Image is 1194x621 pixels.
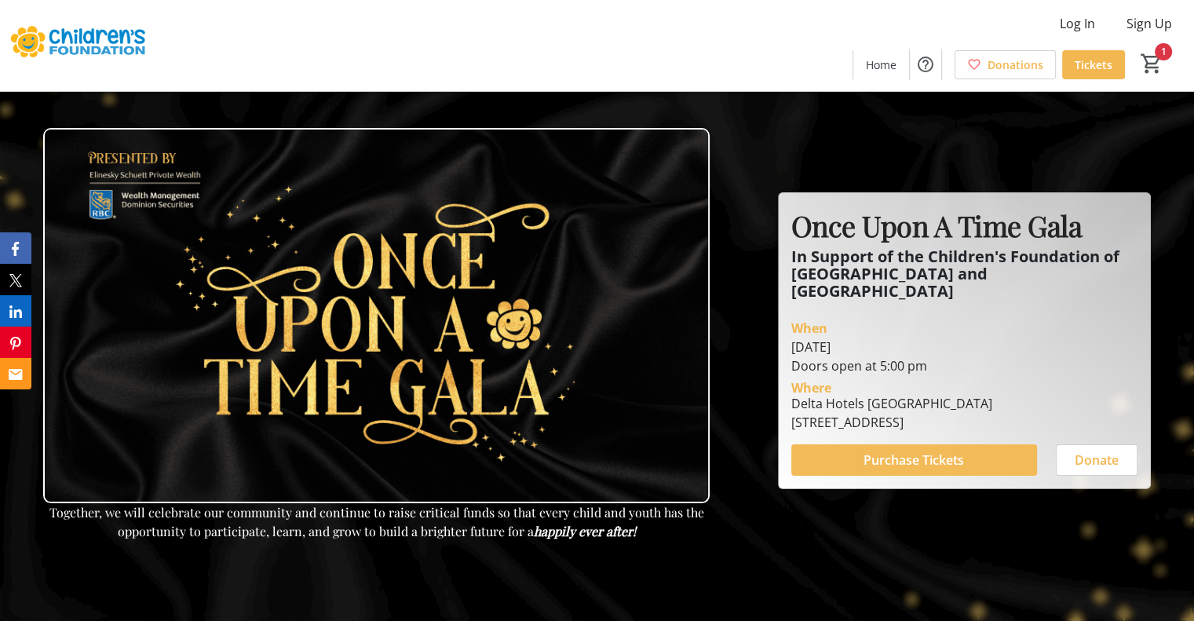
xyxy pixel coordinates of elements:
[9,6,149,85] img: The Children's Foundation of Guelph and Wellington's Logo
[910,49,941,80] button: Help
[791,394,992,413] div: Delta Hotels [GEOGRAPHIC_DATA]
[866,57,896,73] span: Home
[791,444,1037,476] button: Purchase Tickets
[791,206,1083,244] span: Once Upon A Time Gala
[853,50,909,79] a: Home
[1056,444,1137,476] button: Donate
[534,523,636,539] em: happily ever after!
[791,248,1137,300] p: In Support of the Children's Foundation of [GEOGRAPHIC_DATA] and [GEOGRAPHIC_DATA]
[988,57,1043,73] span: Donations
[864,451,964,469] span: Purchase Tickets
[1047,11,1108,36] button: Log In
[791,338,1137,375] div: [DATE] Doors open at 5:00 pm
[791,319,827,338] div: When
[1060,14,1095,33] span: Log In
[791,382,831,394] div: Where
[1062,50,1125,79] a: Tickets
[1137,49,1166,78] button: Cart
[43,128,710,503] img: Campaign CTA Media Photo
[791,413,992,432] div: [STREET_ADDRESS]
[1126,14,1172,33] span: Sign Up
[1075,451,1119,469] span: Donate
[955,50,1056,79] a: Donations
[1075,57,1112,73] span: Tickets
[1114,11,1185,36] button: Sign Up
[49,504,704,539] span: Together, we will celebrate our community and continue to raise critical funds so that every chil...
